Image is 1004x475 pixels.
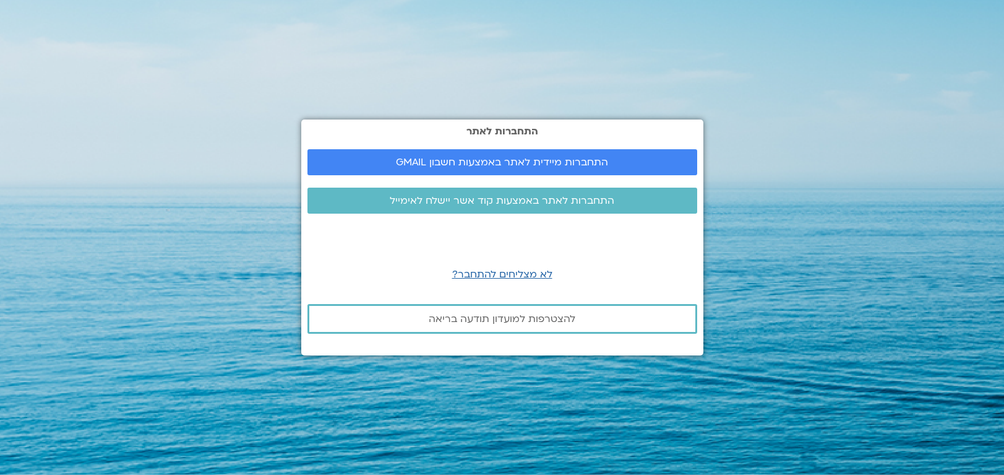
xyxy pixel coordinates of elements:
[307,149,697,175] a: התחברות מיידית לאתר באמצעות חשבון GMAIL
[429,313,575,325] span: להצטרפות למועדון תודעה בריאה
[307,188,697,214] a: התחברות לאתר באמצעות קוד אשר יישלח לאימייל
[390,195,614,206] span: התחברות לאתר באמצעות קוד אשר יישלח לאימייל
[307,126,697,137] h2: התחברות לאתר
[307,304,697,334] a: להצטרפות למועדון תודעה בריאה
[452,268,552,281] a: לא מצליחים להתחבר?
[396,157,608,168] span: התחברות מיידית לאתר באמצעות חשבון GMAIL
